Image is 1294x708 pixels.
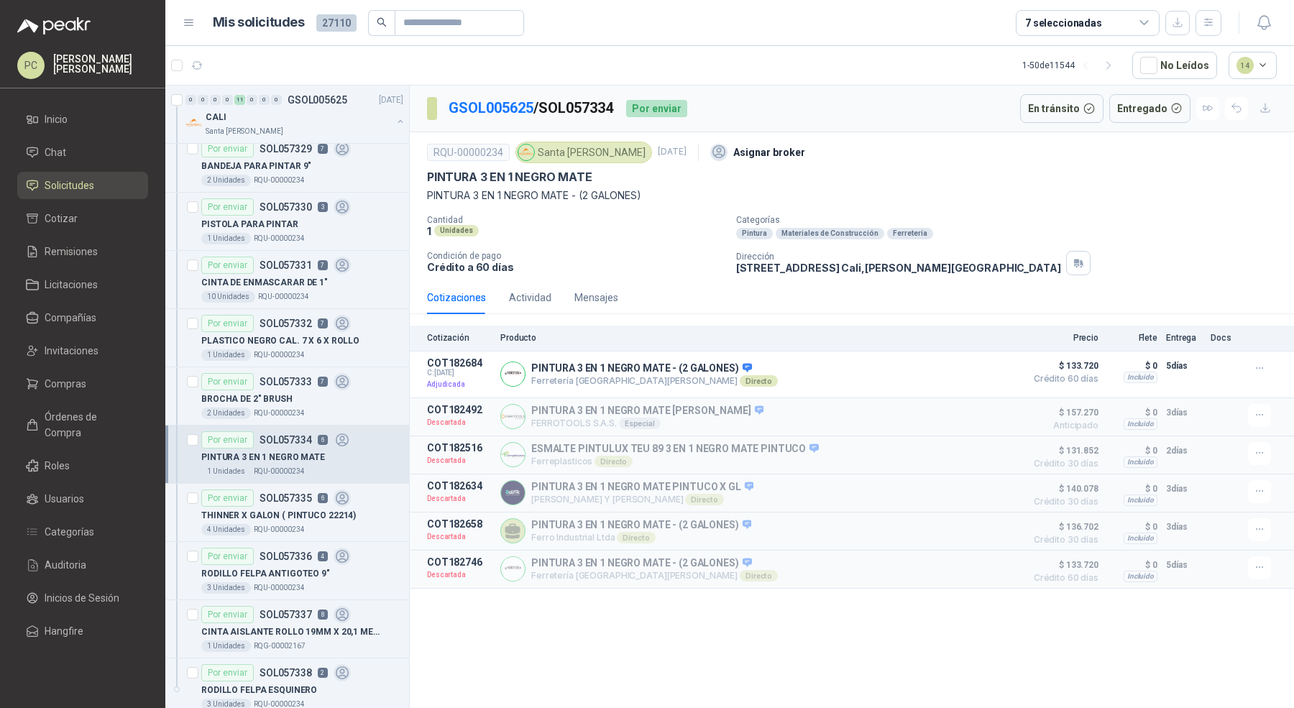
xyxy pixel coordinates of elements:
div: Unidades [434,225,479,236]
button: 14 [1229,52,1277,79]
span: $ 131.852 [1027,442,1098,459]
p: 4 [318,551,328,561]
p: RQG-00002167 [254,640,306,652]
p: RQU-00000234 [254,408,305,419]
p: RQU-00000234 [254,524,305,535]
p: 6 [318,435,328,445]
span: Invitaciones [45,343,98,359]
p: COT182658 [427,518,492,530]
p: COT182492 [427,404,492,415]
img: Company Logo [501,405,525,428]
p: Flete [1107,333,1157,343]
p: Cotización [427,333,492,343]
p: PINTURA 3 EN 1 NEGRO MATE - (2 GALONES) [427,188,1277,203]
span: Hangfire [45,623,83,639]
a: Chat [17,139,148,166]
div: Por enviar [201,140,254,157]
p: 7 [318,318,328,328]
p: BANDEJA PARA PINTAR 9" [201,160,311,173]
a: Categorías [17,518,148,546]
div: Directo [740,375,778,387]
p: SOL057338 [260,668,312,678]
div: Mensajes [574,290,618,305]
p: BROCHA DE 2" BRUSH [201,392,293,406]
div: 0 [210,95,221,105]
div: 0 [198,95,208,105]
span: Crédito 30 días [1027,459,1098,468]
span: Cotizar [45,211,78,226]
p: RQU-00000234 [254,349,305,361]
div: 1 Unidades [201,233,251,244]
a: Órdenes de Compra [17,403,148,446]
p: 2 días [1166,442,1202,459]
p: Crédito a 60 días [427,261,725,273]
p: Adjudicada [427,377,492,392]
a: Por enviarSOL0573297BANDEJA PARA PINTAR 9"2 UnidadesRQU-00000234 [165,134,409,193]
p: 2 [318,668,328,678]
a: Por enviarSOL0573364RODILLO FELPA ANTIGOTEO 9"3 UnidadesRQU-00000234 [165,542,409,600]
p: $ 0 [1107,556,1157,574]
p: Descartada [427,568,492,582]
p: Docs [1211,333,1239,343]
div: Directo [617,532,655,543]
span: 27110 [316,14,357,32]
div: Por enviar [201,431,254,449]
p: Ferreplasticos [531,456,819,467]
button: No Leídos [1132,52,1217,79]
div: 0 [247,95,257,105]
p: SOL057330 [260,202,312,212]
img: Company Logo [501,362,525,386]
div: Actividad [509,290,551,305]
p: Ferretería [GEOGRAPHIC_DATA][PERSON_NAME] [531,570,778,581]
p: 1 [427,225,431,237]
div: Incluido [1124,533,1157,544]
p: RODILLO FELPA ANTIGOTEO 9" [201,567,330,581]
div: Especial [619,418,661,429]
div: 10 Unidades [201,291,255,303]
div: Ferretería [887,228,933,239]
span: Usuarios [45,491,84,507]
p: SOL057337 [260,610,312,620]
span: Chat [45,144,66,160]
div: 3 Unidades [201,582,251,594]
div: 4 Unidades [201,524,251,535]
span: search [377,17,387,27]
a: Invitaciones [17,337,148,364]
p: PINTURA 3 EN 1 NEGRO MATE - (2 GALONES) [531,519,751,532]
p: ESMALTE PINTULUX TEU 89 3 EN 1 NEGRO MATE PINTUCO [531,443,819,456]
p: 5 días [1166,357,1202,374]
span: $ 140.078 [1027,480,1098,497]
img: Company Logo [501,443,525,466]
a: Cotizar [17,205,148,232]
span: Auditoria [45,557,86,573]
p: [STREET_ADDRESS] Cali , [PERSON_NAME][GEOGRAPHIC_DATA] [736,262,1061,274]
p: Entrega [1166,333,1202,343]
p: 7 [318,144,328,154]
p: PINTURA 3 EN 1 NEGRO MATE - (2 GALONES) [531,557,778,570]
p: CINTA DE ENMASCARAR DE 1" [201,276,328,290]
p: PLASTICO NEGRO CAL. 7 X 6 X ROLLO [201,334,359,348]
span: Órdenes de Compra [45,409,134,441]
p: 5 días [1166,556,1202,574]
div: Materiales de Construcción [776,228,884,239]
div: Directo [685,494,723,505]
div: Incluido [1124,456,1157,468]
p: Cantidad [427,215,725,225]
span: Roles [45,458,70,474]
p: Santa [PERSON_NAME] [206,126,283,137]
span: Remisiones [45,244,98,259]
div: Cotizaciones [427,290,486,305]
a: Remisiones [17,238,148,265]
a: Auditoria [17,551,148,579]
a: Roles [17,452,148,479]
p: COT182684 [427,357,492,369]
div: Por enviar [201,606,254,623]
p: Producto [500,333,1018,343]
div: Pintura [736,228,773,239]
p: PINTURA 3 EN 1 NEGRO MATE [201,451,325,464]
p: SOL057333 [260,377,312,387]
p: COT182516 [427,442,492,454]
p: [PERSON_NAME] [PERSON_NAME] [53,54,148,74]
span: Licitaciones [45,277,98,293]
div: 1 Unidades [201,466,251,477]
